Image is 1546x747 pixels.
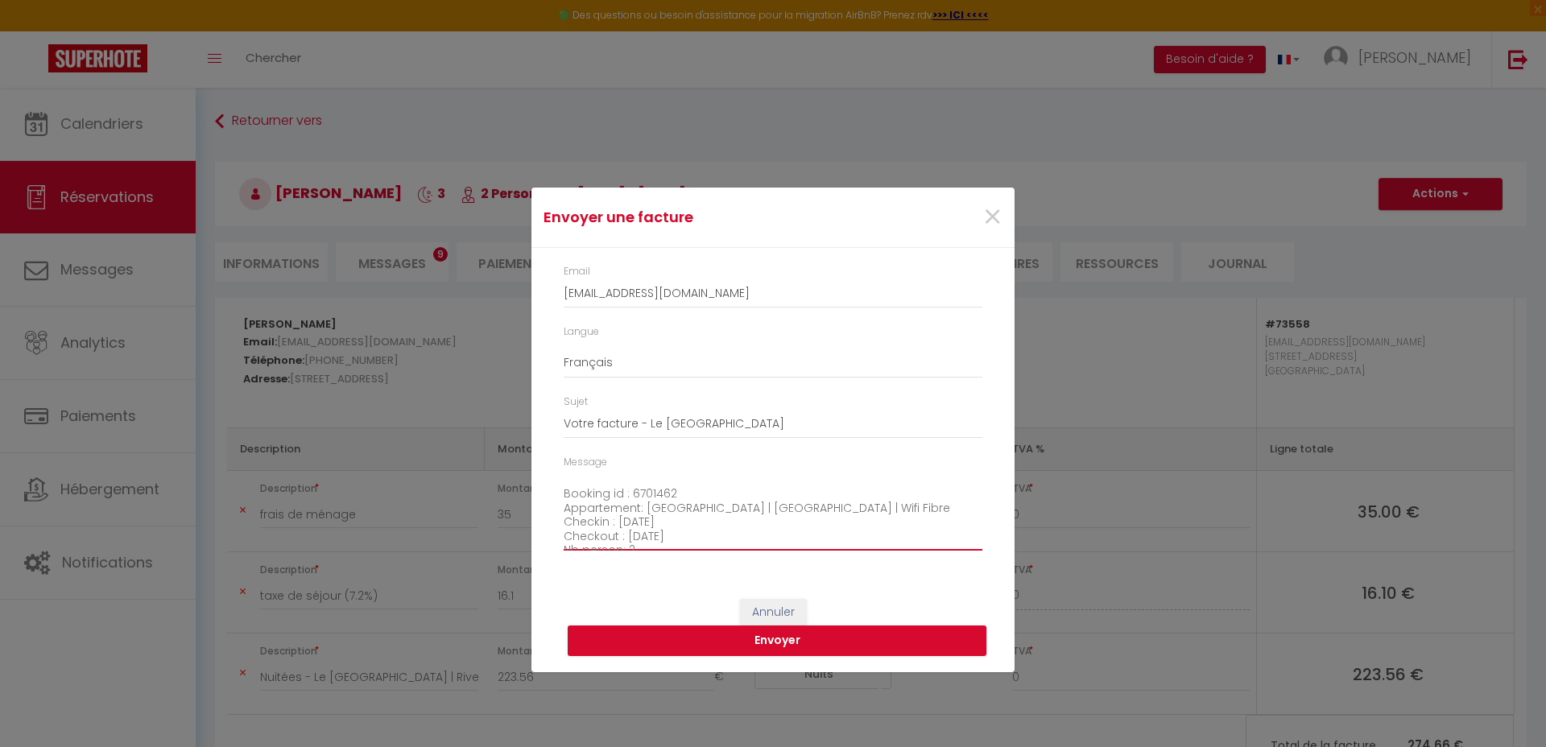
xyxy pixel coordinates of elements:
[568,625,986,656] button: Envoyer
[564,264,590,279] label: Email
[564,394,588,410] label: Sujet
[564,455,607,470] label: Message
[982,200,1002,235] button: Close
[982,193,1002,241] span: ×
[564,324,599,340] label: Langue
[544,206,842,229] h4: Envoyer une facture
[740,599,807,626] button: Annuler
